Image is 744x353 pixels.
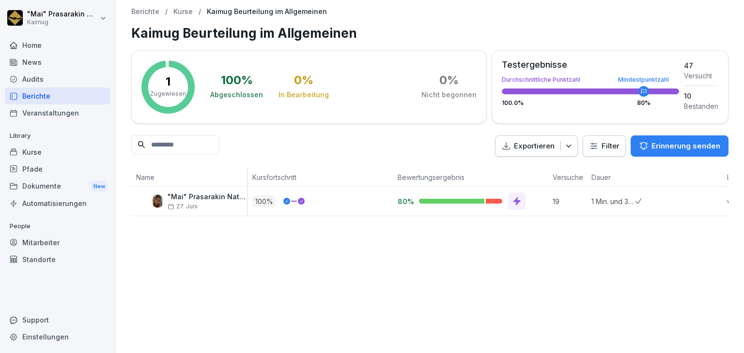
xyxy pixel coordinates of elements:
[207,8,327,16] p: Kaimug Beurteilung im Allgemeinen
[5,144,110,161] a: Kurse
[5,161,110,177] a: Pfade
[553,196,587,206] p: 19
[5,177,110,195] div: Dokumente
[684,101,718,111] div: Bestanden
[684,71,718,81] div: Versucht
[583,136,625,157] button: Filter
[398,172,543,182] p: Bewertungsergebnis
[221,74,253,86] div: 100 %
[5,328,110,345] a: Einstellungen
[684,60,718,71] div: 47
[252,172,388,182] p: Kursfortschritt
[173,8,193,16] a: Kurse
[637,100,651,106] div: 80 %
[591,172,630,182] p: Dauer
[5,54,110,71] a: News
[166,76,170,88] p: 1
[136,172,242,182] p: Name
[294,74,313,86] div: 0 %
[5,219,110,234] p: People
[5,311,110,328] div: Support
[398,197,411,206] p: 80%
[153,194,163,208] img: f3vrnbq1a0ja678kqe8p3mnu.png
[631,135,728,157] button: Erinnerung senden
[150,89,186,98] p: Zugewiesen
[5,104,110,121] a: Veranstaltungen
[502,60,679,69] div: Testergebnisse
[168,203,198,210] span: 27. Juni
[5,88,110,104] a: Berichte
[591,196,635,206] p: 1 Min. und 38 Sek.
[5,251,110,268] a: Standorte
[514,141,555,152] p: Exportieren
[553,172,582,182] p: Versuche
[618,77,669,83] div: Mindestpunktzahl
[5,37,110,54] a: Home
[439,74,459,86] div: 0 %
[684,91,718,101] div: 10
[5,195,110,212] a: Automatisierungen
[421,90,477,100] div: Nicht begonnen
[165,8,168,16] p: /
[131,8,159,16] a: Berichte
[199,8,201,16] p: /
[5,234,110,251] a: Mitarbeiter
[91,181,108,192] div: New
[27,10,98,18] p: "Mai" Prasarakin Natechnanok
[252,195,276,207] p: 100 %
[210,90,263,100] div: Abgeschlossen
[651,141,720,151] p: Erinnerung senden
[279,90,329,100] div: In Bearbeitung
[5,128,110,144] p: Library
[589,141,620,151] div: Filter
[27,19,98,26] p: Kaimug
[495,135,578,157] button: Exportieren
[168,193,247,201] p: "Mai" Prasarakin Natechnanok
[5,177,110,195] a: DokumenteNew
[5,71,110,88] a: Audits
[131,24,728,43] h1: Kaimug Beurteilung im Allgemeinen
[502,77,679,83] div: Durchschnittliche Punktzahl
[502,100,679,106] div: 100.0 %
